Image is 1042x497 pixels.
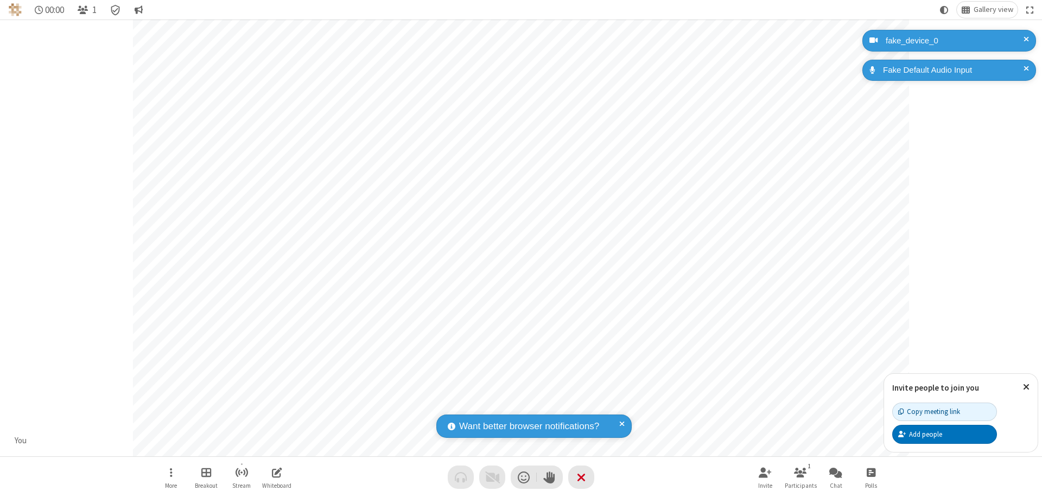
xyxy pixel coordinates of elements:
[260,462,293,493] button: Open shared whiteboard
[130,2,147,18] button: Conversation
[892,383,979,393] label: Invite people to join you
[105,2,126,18] div: Meeting details Encryption enabled
[537,466,563,489] button: Raise hand
[805,461,814,471] div: 1
[11,435,31,447] div: You
[448,466,474,489] button: Audio problem - check your Internet connection or call by phone
[879,64,1028,77] div: Fake Default Audio Input
[974,5,1013,14] span: Gallery view
[785,482,817,489] span: Participants
[190,462,223,493] button: Manage Breakout Rooms
[784,462,817,493] button: Open participant list
[9,3,22,16] img: QA Selenium DO NOT DELETE OR CHANGE
[1015,374,1038,400] button: Close popover
[155,462,187,493] button: Open menu
[568,466,594,489] button: End or leave meeting
[165,482,177,489] span: More
[865,482,877,489] span: Polls
[819,462,852,493] button: Open chat
[232,482,251,489] span: Stream
[855,462,887,493] button: Open poll
[479,466,505,489] button: Video
[45,5,64,15] span: 00:00
[73,2,101,18] button: Open participant list
[92,5,97,15] span: 1
[459,419,599,434] span: Want better browser notifications?
[898,406,960,417] div: Copy meeting link
[892,425,997,443] button: Add people
[749,462,781,493] button: Invite participants (⌘+Shift+I)
[511,466,537,489] button: Send a reaction
[262,482,291,489] span: Whiteboard
[830,482,842,489] span: Chat
[936,2,953,18] button: Using system theme
[225,462,258,493] button: Start streaming
[892,403,997,421] button: Copy meeting link
[882,35,1028,47] div: fake_device_0
[957,2,1018,18] button: Change layout
[758,482,772,489] span: Invite
[30,2,69,18] div: Timer
[1022,2,1038,18] button: Fullscreen
[195,482,218,489] span: Breakout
